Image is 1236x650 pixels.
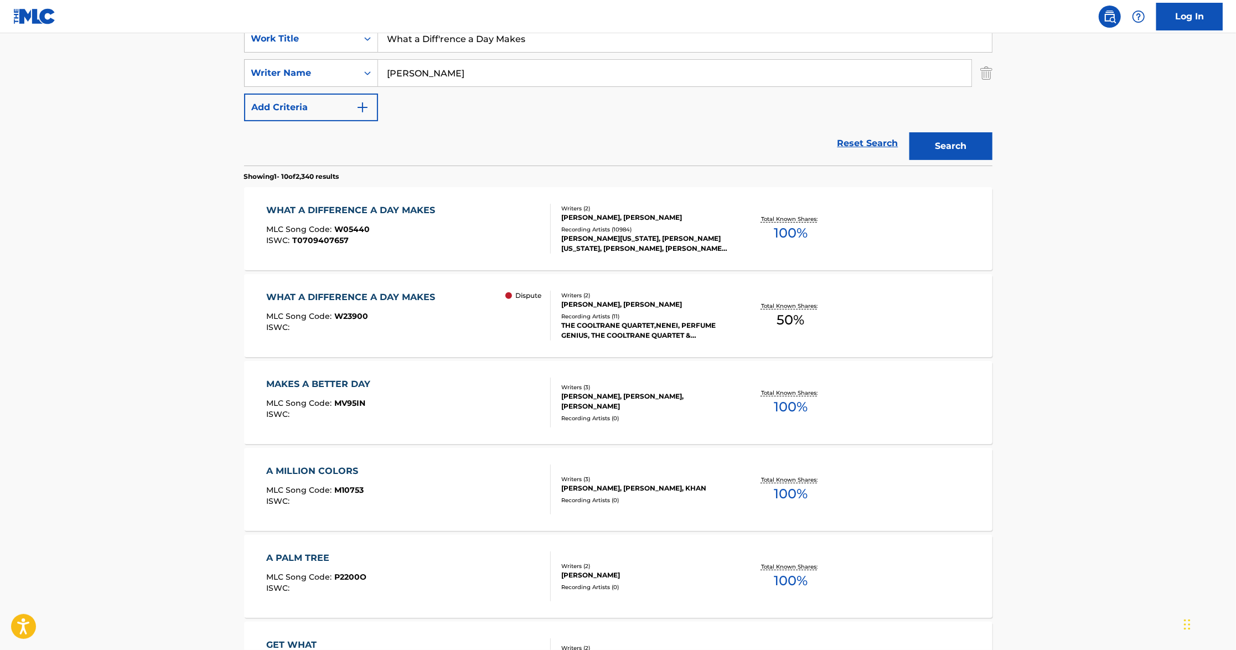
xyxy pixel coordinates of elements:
[561,213,728,223] div: [PERSON_NAME], [PERSON_NAME]
[266,398,334,408] span: MLC Song Code :
[774,397,808,417] span: 100 %
[266,204,441,217] div: WHAT A DIFFERENCE A DAY MAKES
[909,132,992,160] button: Search
[774,223,808,243] span: 100 %
[244,94,378,121] button: Add Criteria
[774,571,808,591] span: 100 %
[761,563,820,571] p: Total Known Shares:
[266,465,364,478] div: A MILLION COLORS
[774,484,808,504] span: 100 %
[1103,10,1116,23] img: search
[561,291,728,300] div: Writers ( 2 )
[266,378,376,391] div: MAKES A BETTER DAY
[1128,6,1150,28] div: Help
[266,235,292,245] span: ISWC :
[561,562,728,570] div: Writers ( 2 )
[292,235,349,245] span: T0709407657
[334,572,366,582] span: P2200O
[980,59,992,87] img: Delete Criterion
[334,398,365,408] span: MV95IN
[832,131,904,156] a: Reset Search
[561,300,728,309] div: [PERSON_NAME], [PERSON_NAME]
[561,483,728,493] div: [PERSON_NAME], [PERSON_NAME], KHAN
[251,66,351,80] div: Writer Name
[561,234,728,254] div: [PERSON_NAME][US_STATE], [PERSON_NAME][US_STATE], [PERSON_NAME], [PERSON_NAME][US_STATE], [PERSON...
[561,414,728,422] div: Recording Artists ( 0 )
[266,311,334,321] span: MLC Song Code :
[561,225,728,234] div: Recording Artists ( 10984 )
[561,570,728,580] div: [PERSON_NAME]
[1132,10,1145,23] img: help
[334,485,364,495] span: M10753
[13,8,56,24] img: MLC Logo
[356,101,369,114] img: 9d2ae6d4665cec9f34b9.svg
[561,204,728,213] div: Writers ( 2 )
[1181,597,1236,650] iframe: Chat Widget
[244,187,992,270] a: WHAT A DIFFERENCE A DAY MAKESMLC Song Code:W05440ISWC:T0709407657Writers (2)[PERSON_NAME], [PERSO...
[266,572,334,582] span: MLC Song Code :
[266,291,441,304] div: WHAT A DIFFERENCE A DAY MAKES
[1184,608,1191,641] div: Drag
[266,409,292,419] span: ISWC :
[251,32,351,45] div: Work Title
[266,322,292,332] span: ISWC :
[266,485,334,495] span: MLC Song Code :
[244,535,992,618] a: A PALM TREEMLC Song Code:P2200OISWC:Writers (2)[PERSON_NAME]Recording Artists (0)Total Known Shar...
[266,551,366,565] div: A PALM TREE
[561,321,728,341] div: THE COOLTRANE QUARTET,NENEI, PERFUME GENIUS, THE COOLTRANE QUARTET & [PERSON_NAME], [PERSON_NAME]...
[777,310,804,330] span: 50 %
[515,291,541,301] p: Dispute
[266,583,292,593] span: ISWC :
[761,215,820,223] p: Total Known Shares:
[244,361,992,444] a: MAKES A BETTER DAYMLC Song Code:MV95INISWC:Writers (3)[PERSON_NAME], [PERSON_NAME], [PERSON_NAME]...
[1099,6,1121,28] a: Public Search
[561,475,728,483] div: Writers ( 3 )
[334,311,368,321] span: W23900
[266,224,334,234] span: MLC Song Code :
[561,496,728,504] div: Recording Artists ( 0 )
[244,448,992,531] a: A MILLION COLORSMLC Song Code:M10753ISWC:Writers (3)[PERSON_NAME], [PERSON_NAME], KHANRecording A...
[761,389,820,397] p: Total Known Shares:
[266,496,292,506] span: ISWC :
[561,383,728,391] div: Writers ( 3 )
[244,25,992,166] form: Search Form
[761,302,820,310] p: Total Known Shares:
[561,391,728,411] div: [PERSON_NAME], [PERSON_NAME], [PERSON_NAME]
[334,224,370,234] span: W05440
[244,172,339,182] p: Showing 1 - 10 of 2,340 results
[761,476,820,484] p: Total Known Shares:
[244,274,992,357] a: WHAT A DIFFERENCE A DAY MAKESMLC Song Code:W23900ISWC: DisputeWriters (2)[PERSON_NAME], [PERSON_N...
[561,312,728,321] div: Recording Artists ( 11 )
[1156,3,1223,30] a: Log In
[561,583,728,591] div: Recording Artists ( 0 )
